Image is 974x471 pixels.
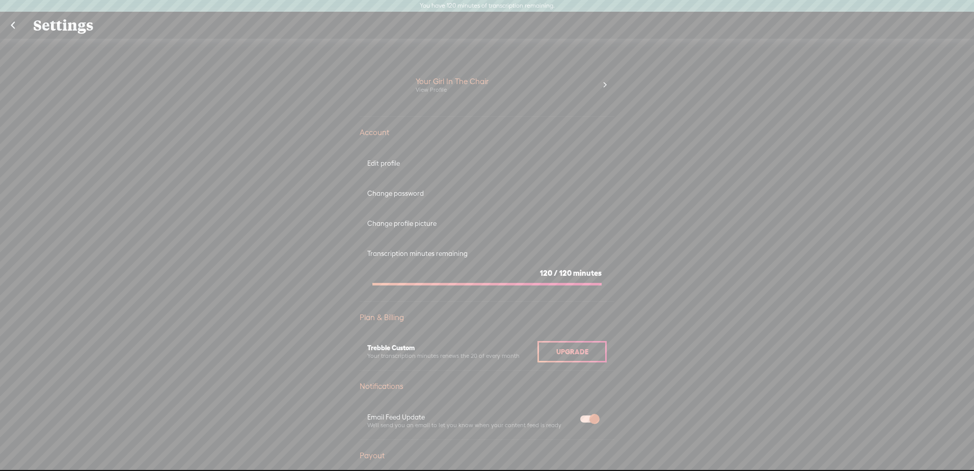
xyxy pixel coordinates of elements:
span: 120 [540,269,552,277]
span: 120 [559,269,572,277]
div: Plan & Billing [360,312,614,323]
span: Upgrade [556,348,588,356]
span: minutes [573,269,602,277]
div: Payout [360,451,614,461]
div: Edit profile [367,159,607,168]
div: Change profile picture [367,219,607,228]
div: Your Girl In The Chair [416,76,489,87]
div: Email Feed Update [367,413,572,422]
span: / [554,269,558,277]
div: Notifications [360,381,614,391]
div: Change password [367,189,607,198]
span: Trebble Custom [367,344,415,352]
label: You have 120 minutes of transcription remaining. [420,2,555,10]
div: We'll send you an email to let you know when your content feed is ready [367,422,572,429]
div: Settings [26,12,948,39]
div: Your transcription minutes renews the 20 of every month [367,352,537,360]
div: Account [360,127,614,138]
div: View Profile [416,86,447,94]
div: Transcription minutes remaining [367,249,607,258]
